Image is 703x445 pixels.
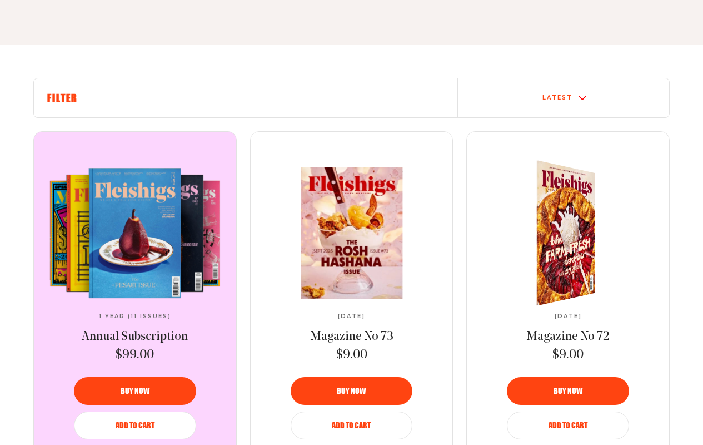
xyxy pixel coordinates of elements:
span: $9.00 [336,347,367,364]
span: Magazine No 72 [526,330,610,343]
a: Magazine No 72 [526,329,610,345]
button: Add to Cart [74,412,196,439]
span: Magazine No 73 [310,330,393,343]
span: $9.00 [552,347,584,364]
span: Annual Subscription [82,330,188,343]
span: Buy now [121,387,149,395]
button: Add to Cart [291,412,413,439]
a: Magazine No 73 [310,329,393,345]
img: Magazine No 73 [258,167,445,299]
span: [DATE] [338,313,365,320]
span: Add to Cart [116,422,154,429]
div: Latest [542,95,572,101]
span: $99.00 [116,347,154,364]
button: Buy now [74,377,196,405]
span: [DATE] [555,313,582,320]
span: Add to Cart [549,422,587,429]
button: Add to Cart [507,412,629,439]
img: Annual Subscription [42,167,228,299]
span: Buy now [337,387,366,395]
a: Magazine No 73Magazine No 73 [259,167,445,299]
span: 1 Year (11 Issues) [99,313,171,320]
a: Annual Subscription [82,329,188,345]
img: Magazine No 72 [505,154,612,312]
span: Add to Cart [332,422,371,429]
img: Magazine No 72 [506,154,614,313]
span: Buy now [554,387,582,395]
button: Buy now [507,377,629,405]
button: Buy now [291,377,413,405]
h6: Filter [47,92,444,104]
a: Magazine No 72Magazine No 72 [475,167,661,299]
a: Annual SubscriptionAnnual Subscription [42,167,228,299]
